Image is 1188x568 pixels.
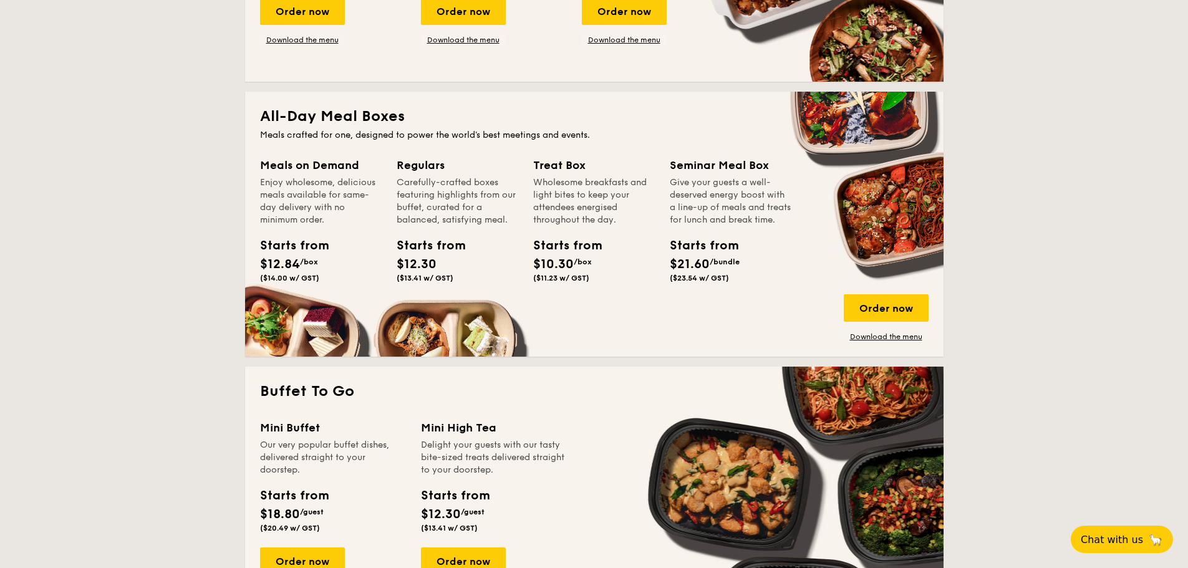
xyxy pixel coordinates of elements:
[533,156,655,174] div: Treat Box
[300,258,318,266] span: /box
[670,274,729,282] span: ($23.54 w/ GST)
[533,257,574,272] span: $10.30
[260,274,319,282] span: ($14.00 w/ GST)
[844,294,929,322] div: Order now
[670,236,726,255] div: Starts from
[260,107,929,127] h2: All-Day Meal Boxes
[670,176,791,226] div: Give your guests a well-deserved energy boost with a line-up of meals and treats for lunch and br...
[421,486,489,505] div: Starts from
[260,129,929,142] div: Meals crafted for one, designed to power the world's best meetings and events.
[670,156,791,174] div: Seminar Meal Box
[300,508,324,516] span: /guest
[260,236,316,255] div: Starts from
[260,486,328,505] div: Starts from
[533,236,589,255] div: Starts from
[397,156,518,174] div: Regulars
[533,176,655,226] div: Wholesome breakfasts and light bites to keep your attendees energised throughout the day.
[461,508,485,516] span: /guest
[260,382,929,402] h2: Buffet To Go
[397,236,453,255] div: Starts from
[397,274,453,282] span: ($13.41 w/ GST)
[260,257,300,272] span: $12.84
[260,524,320,532] span: ($20.49 w/ GST)
[260,507,300,522] span: $18.80
[260,419,406,436] div: Mini Buffet
[421,419,567,436] div: Mini High Tea
[397,176,518,226] div: Carefully-crafted boxes featuring highlights from our buffet, curated for a balanced, satisfying ...
[710,258,740,266] span: /bundle
[260,35,345,45] a: Download the menu
[574,258,592,266] span: /box
[421,35,506,45] a: Download the menu
[260,156,382,174] div: Meals on Demand
[1081,534,1143,546] span: Chat with us
[1148,532,1163,547] span: 🦙
[421,507,461,522] span: $12.30
[421,439,567,476] div: Delight your guests with our tasty bite-sized treats delivered straight to your doorstep.
[260,439,406,476] div: Our very popular buffet dishes, delivered straight to your doorstep.
[1071,526,1173,553] button: Chat with us🦙
[582,35,667,45] a: Download the menu
[397,257,437,272] span: $12.30
[260,176,382,226] div: Enjoy wholesome, delicious meals available for same-day delivery with no minimum order.
[533,274,589,282] span: ($11.23 w/ GST)
[670,257,710,272] span: $21.60
[421,524,478,532] span: ($13.41 w/ GST)
[844,332,929,342] a: Download the menu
